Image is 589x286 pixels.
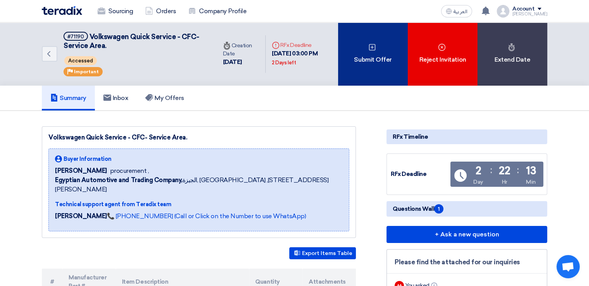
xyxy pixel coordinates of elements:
a: 📞 [PHONE_NUMBER] (Call or Click on the Number to use WhatsApp) [107,212,306,220]
button: Export Items Table [289,247,356,259]
div: Day [473,178,483,186]
button: العربية [441,5,472,17]
div: Volkswagen Quick Service - CFC- Service Area. [48,133,349,142]
div: : [517,163,519,177]
div: : [490,163,492,177]
span: Questions Wall [393,204,443,214]
img: Teradix logo [42,6,82,15]
div: 2 [476,165,481,176]
div: [PERSON_NAME] [512,12,547,16]
div: Extend Date [477,22,547,86]
div: 2 Days left [272,59,296,67]
button: + Ask a new question [386,226,547,243]
div: Hr [502,178,507,186]
div: #71190 [67,34,84,39]
div: RFx Deadline [272,41,332,49]
span: Buyer Information [64,155,112,163]
h5: Inbox [103,94,129,102]
img: profile_test.png [497,5,509,17]
div: [DATE] 03:00 PM [272,49,332,67]
span: العربية [453,9,467,14]
span: Important [74,69,99,74]
h5: Volkswagen Quick Service - CFC- Service Area. [64,32,208,51]
span: الجيزة, [GEOGRAPHIC_DATA] ,[STREET_ADDRESS][PERSON_NAME] [55,176,343,194]
a: Open chat [556,255,580,278]
div: Please find the attached for our inquiries [395,257,539,267]
a: My Offers [137,86,193,110]
div: Technical support agent from Teradix team [55,200,343,208]
div: RFx Timeline [386,129,547,144]
span: Accessed [64,56,97,65]
a: Summary [42,86,95,110]
div: Submit Offer [338,22,408,86]
div: Min [526,178,536,186]
span: 1 [434,204,443,214]
div: [DATE] [223,58,259,67]
div: Account [512,6,534,12]
div: Reject Invitation [408,22,477,86]
div: 13 [526,165,536,176]
a: Sourcing [91,3,139,20]
a: Inbox [95,86,137,110]
span: procurement , [110,166,149,176]
div: 22 [499,165,510,176]
strong: [PERSON_NAME] [55,212,107,220]
span: [PERSON_NAME] [55,166,107,176]
span: Volkswagen Quick Service - CFC- Service Area. [64,33,199,50]
div: Creation Date [223,41,259,58]
a: Company Profile [182,3,252,20]
h5: Summary [50,94,86,102]
div: RFx Deadline [391,170,449,179]
a: Orders [139,3,182,20]
h5: My Offers [145,94,184,102]
b: Egyptian Automotive and Trading Company, [55,176,182,184]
